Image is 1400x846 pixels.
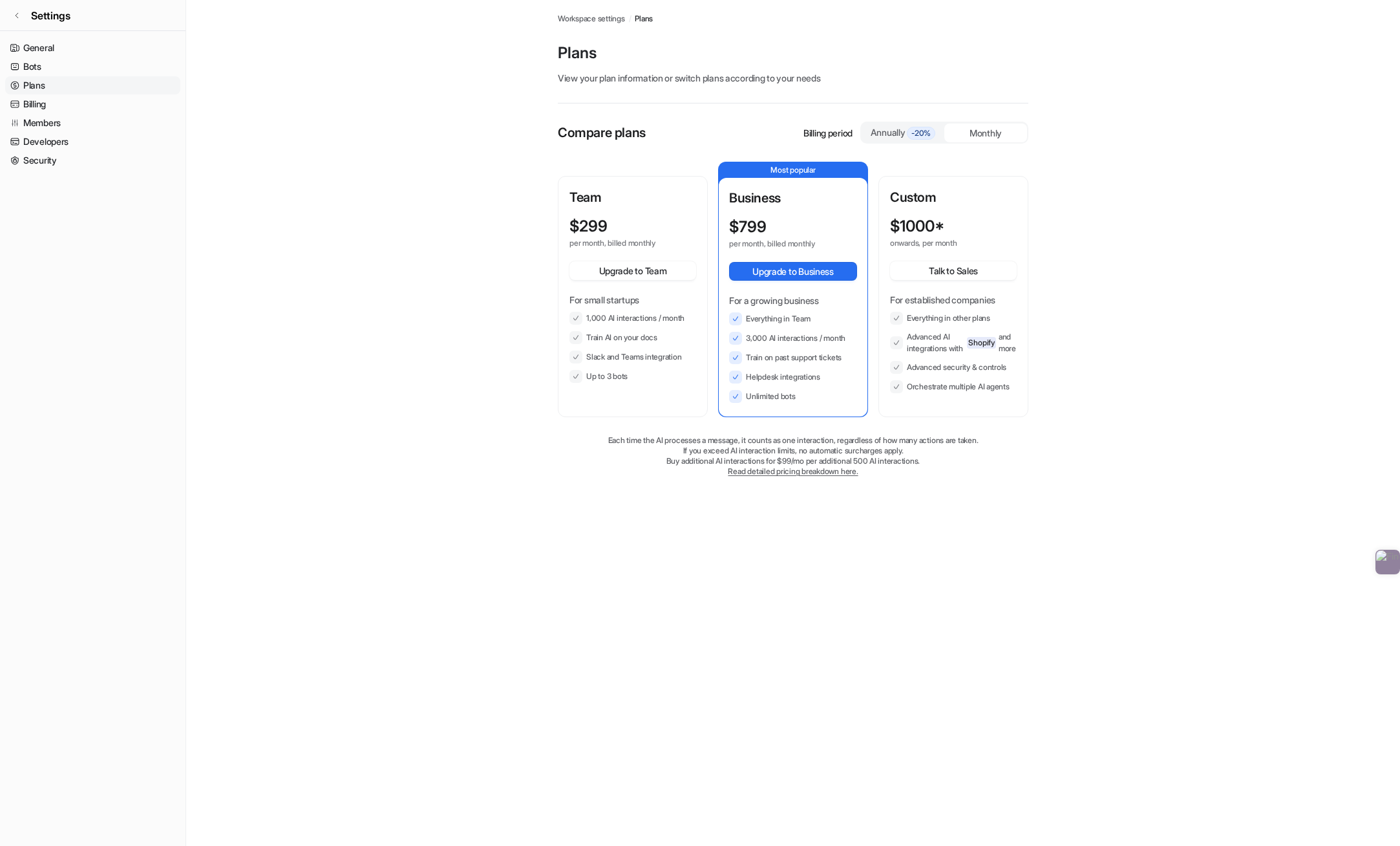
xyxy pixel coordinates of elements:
[867,125,939,140] div: Annually
[5,151,180,169] a: Security
[944,124,1027,142] div: Monthly
[729,332,857,345] li: 3,000 AI interactions / month
[803,126,853,140] p: Billing period
[729,390,857,403] li: Unlimited bots
[635,13,653,25] a: Plans
[5,133,180,151] a: Developers
[728,466,858,476] a: Read detailed pricing breakdown here.
[729,312,857,325] li: Everything in Team
[31,8,70,23] span: Settings
[5,76,180,94] a: Plans
[558,71,1028,85] p: View your plan information or switch plans according to your needs
[569,331,696,344] li: Train AI on your docs
[729,188,857,208] p: Business
[729,262,857,281] button: Upgrade to Business
[729,239,834,249] p: per month, billed monthly
[890,293,1017,307] p: For established companies
[890,361,1017,374] li: Advanced security & controls
[729,351,857,364] li: Train on past support tickets
[719,162,867,178] p: Most popular
[890,238,993,248] p: onwards, per month
[890,217,944,235] p: $ 1000*
[569,261,696,280] button: Upgrade to Team
[5,58,180,76] a: Bots
[967,337,995,349] span: Shopify
[569,312,696,325] li: 1,000 AI interactions / month
[629,13,631,25] span: /
[890,380,1017,393] li: Orchestrate multiple AI agents
[569,188,696,207] p: Team
[558,446,1028,456] p: If you exceed AI interaction limits, no automatic surcharges apply.
[890,312,1017,325] li: Everything in other plans
[729,371,857,384] li: Helpdesk integrations
[890,261,1017,280] button: Talk to Sales
[558,435,1028,446] p: Each time the AI processes a message, it counts as one interaction, regardless of how many action...
[5,114,180,132] a: Members
[729,218,767,236] p: $ 799
[558,43,1028,63] p: Plans
[5,95,180,113] a: Billing
[907,127,935,140] span: -20%
[569,351,696,363] li: Slack and Teams integration
[558,456,1028,466] p: Buy additional AI interactions for $99/mo per additional 500 AI interactions.
[890,188,1017,207] p: Custom
[558,123,646,142] p: Compare plans
[5,39,180,57] a: General
[569,238,673,248] p: per month, billed monthly
[558,13,625,25] a: Workspace settings
[569,217,608,235] p: $ 299
[569,293,696,307] p: For small startups
[729,294,857,307] p: For a growing business
[569,370,696,383] li: Up to 3 bots
[890,331,1017,354] li: Advanced AI integrations with and more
